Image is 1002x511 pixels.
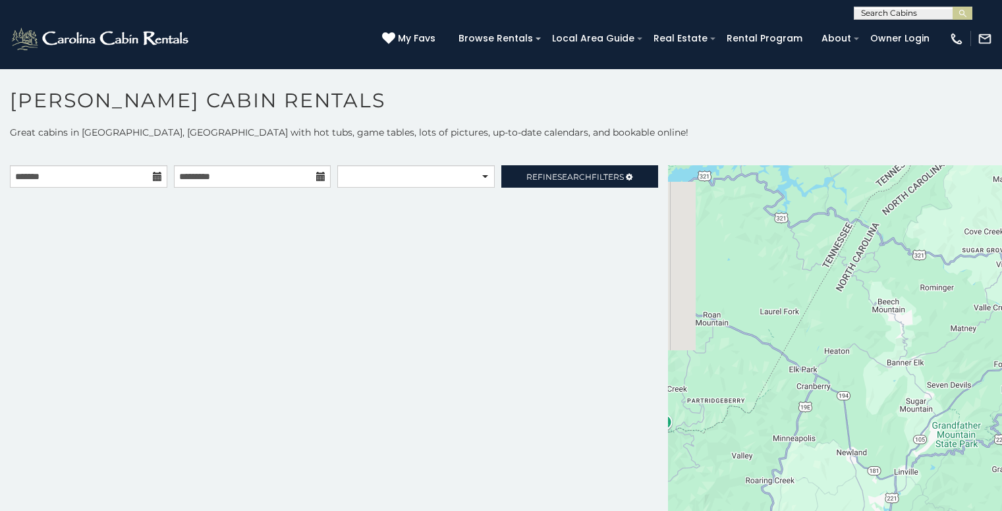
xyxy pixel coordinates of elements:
[557,172,592,182] span: Search
[501,165,659,188] a: RefineSearchFilters
[398,32,435,45] span: My Favs
[647,28,714,49] a: Real Estate
[545,28,641,49] a: Local Area Guide
[382,32,439,46] a: My Favs
[720,28,809,49] a: Rental Program
[10,26,192,52] img: White-1-2.png
[452,28,540,49] a: Browse Rentals
[949,32,964,46] img: phone-regular-white.png
[978,32,992,46] img: mail-regular-white.png
[864,28,936,49] a: Owner Login
[815,28,858,49] a: About
[526,172,624,182] span: Refine Filters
